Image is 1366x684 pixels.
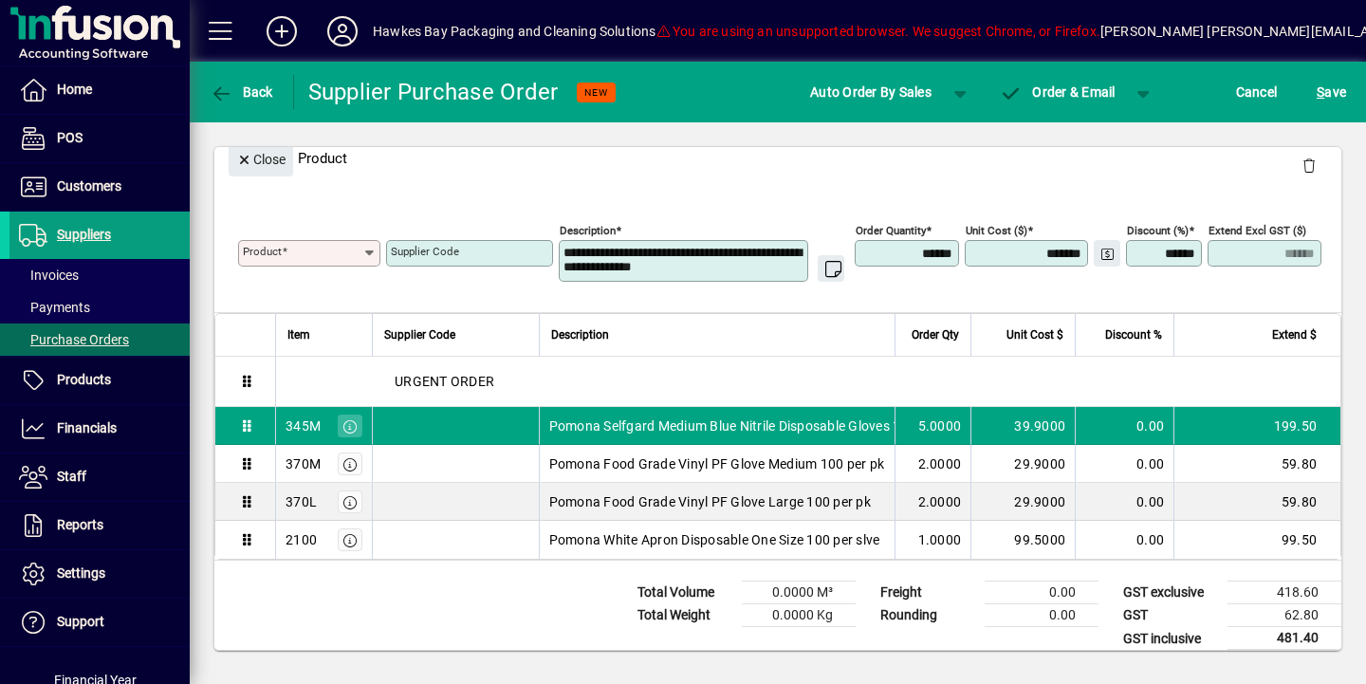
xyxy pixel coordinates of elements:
[1105,324,1162,345] span: Discount %
[9,115,190,162] a: POS
[373,16,656,46] div: Hawkes Bay Packaging and Cleaning Solutions
[57,469,86,484] span: Staff
[1114,627,1228,651] td: GST inclusive
[628,582,742,604] td: Total Volume
[308,77,559,107] div: Supplier Purchase Order
[895,521,970,559] td: 1.0000
[9,259,190,291] a: Invoices
[1209,224,1306,237] mat-label: Extend excl GST ($)
[584,86,608,99] span: NEW
[384,324,455,345] span: Supplier Code
[1114,582,1228,604] td: GST exclusive
[229,142,293,176] button: Close
[286,530,317,549] div: 2100
[549,492,871,511] span: Pomona Food Grade Vinyl PF Glove Large 100 per pk
[9,324,190,356] a: Purchase Orders
[560,224,616,237] mat-label: Description
[1094,240,1120,267] button: Change Price Levels
[1317,77,1346,107] span: ave
[871,604,985,627] td: Rounding
[1173,483,1340,521] td: 59.80
[966,224,1027,237] mat-label: Unit Cost ($)
[549,416,957,435] span: Pomona Selfgard Medium Blue Nitrile Disposable Gloves 100 per pk
[190,75,294,109] app-page-header-button: Back
[312,14,373,48] button: Profile
[1228,582,1341,604] td: 418.60
[551,324,609,345] span: Description
[742,604,856,627] td: 0.0000 Kg
[9,502,190,549] a: Reports
[57,130,83,145] span: POS
[895,445,970,483] td: 2.0000
[19,300,90,315] span: Payments
[57,517,103,532] span: Reports
[1173,407,1340,445] td: 199.50
[1231,75,1283,109] button: Cancel
[1312,75,1351,109] button: Save
[9,66,190,114] a: Home
[1114,604,1228,627] td: GST
[801,75,941,109] button: Auto Order By Sales
[251,14,312,48] button: Add
[57,372,111,387] span: Products
[990,75,1125,109] button: Order & Email
[810,77,932,107] span: Auto Order By Sales
[871,582,985,604] td: Freight
[985,582,1098,604] td: 0.00
[205,75,278,109] button: Back
[970,445,1075,483] td: 29.9000
[985,604,1098,627] td: 0.00
[214,123,1341,193] div: Product
[276,357,1340,406] div: URGENT ORDER
[9,405,190,453] a: Financials
[57,614,104,629] span: Support
[1075,407,1173,445] td: 0.00
[1075,521,1173,559] td: 0.00
[57,178,121,194] span: Customers
[1075,483,1173,521] td: 0.00
[1006,324,1063,345] span: Unit Cost $
[57,565,105,581] span: Settings
[287,324,310,345] span: Item
[286,454,321,473] div: 370M
[9,599,190,646] a: Support
[549,530,880,549] span: Pomona White Apron Disposable One Size 100 per slve
[391,245,459,258] mat-label: Supplier Code
[1286,142,1332,188] button: Delete
[1173,521,1340,559] td: 99.50
[895,407,970,445] td: 5.0000
[912,324,959,345] span: Order Qty
[895,483,970,521] td: 2.0000
[57,82,92,97] span: Home
[1286,157,1332,174] app-page-header-button: Delete
[243,245,282,258] mat-label: Product
[9,357,190,404] a: Products
[856,224,926,237] mat-label: Order Quantity
[19,268,79,283] span: Invoices
[1000,84,1116,100] span: Order & Email
[970,483,1075,521] td: 29.9000
[656,24,1100,39] span: You are using an unsupported browser. We suggest Chrome, or Firefox.
[1272,324,1317,345] span: Extend $
[970,407,1075,445] td: 39.9000
[1228,627,1341,651] td: 481.40
[19,332,129,347] span: Purchase Orders
[742,582,856,604] td: 0.0000 M³
[9,291,190,324] a: Payments
[1317,84,1324,100] span: S
[970,521,1075,559] td: 99.5000
[9,550,190,598] a: Settings
[286,492,317,511] div: 370L
[224,150,298,167] app-page-header-button: Close
[9,453,190,501] a: Staff
[1127,224,1189,237] mat-label: Discount (%)
[1173,445,1340,483] td: 59.80
[9,163,190,211] a: Customers
[628,604,742,627] td: Total Weight
[1236,77,1278,107] span: Cancel
[286,416,321,435] div: 345M
[549,454,885,473] span: Pomona Food Grade Vinyl PF Glove Medium 100 per pk
[57,420,117,435] span: Financials
[210,84,273,100] span: Back
[1075,445,1173,483] td: 0.00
